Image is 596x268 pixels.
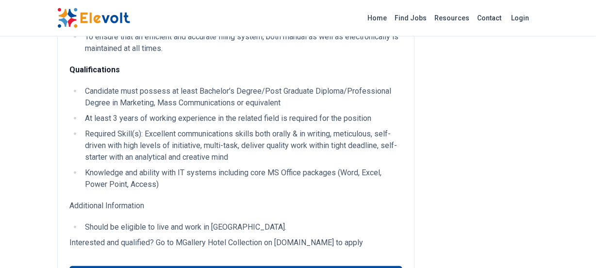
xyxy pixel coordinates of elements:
[69,237,402,249] p: Interested and qualified? Go to MGallery Hotel Collection on [DOMAIN_NAME] to apply
[547,221,596,268] iframe: Chat Widget
[69,65,120,74] strong: Qualifications
[82,31,402,54] li: To ensure that an efficient and accurate filing system, both manual as well as electronically is ...
[69,200,402,212] p: Additional Information
[82,113,402,124] li: At least 3 years of working experience in the related field is required for the position
[391,10,430,26] a: Find Jobs
[82,128,402,163] li: Required Skill(s): Excellent communications skills both orally & in writing, meticulous, self-dri...
[82,85,402,109] li: Candidate must possess at least Bachelor’s Degree/Post Graduate Diploma/Professional Degree in Ma...
[82,167,402,190] li: Knowledge and ability with IT systems including core MS Office packages (Word, Excel, Power Point...
[364,10,391,26] a: Home
[505,8,535,28] a: Login
[82,221,402,233] li: Should be eligible to live and work in [GEOGRAPHIC_DATA].
[473,10,505,26] a: Contact
[57,8,130,28] img: Elevolt
[430,10,473,26] a: Resources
